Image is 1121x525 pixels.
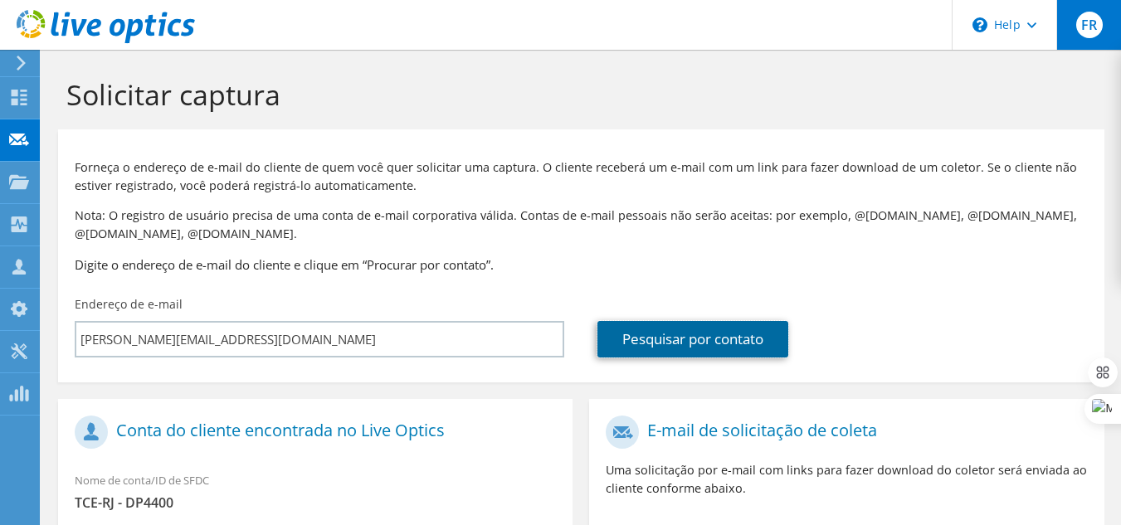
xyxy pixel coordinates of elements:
[75,416,548,449] h1: Conta do cliente encontrada no Live Optics
[606,416,1079,449] h1: E-mail de solicitação de coleta
[75,158,1088,195] p: Forneça o endereço de e-mail do cliente de quem você quer solicitar uma captura. O cliente recebe...
[972,17,987,32] svg: \n
[606,461,1087,498] p: Uma solicitação por e-mail com links para fazer download do coletor será enviada ao cliente confo...
[75,493,556,512] span: TCE-RJ - DP4400
[58,463,573,520] div: Nome de conta/ID de SFDC
[66,77,1088,112] h1: Solicitar captura
[1076,12,1103,38] span: FR
[75,296,183,313] label: Endereço de e-mail
[597,321,788,357] a: Pesquisar por contato
[75,255,1088,274] h3: Digite o endereço de e-mail do cliente e clique em “Procurar por contato”.
[75,207,1088,243] p: Nota: O registro de usuário precisa de uma conta de e-mail corporativa válida. Contas de e-mail p...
